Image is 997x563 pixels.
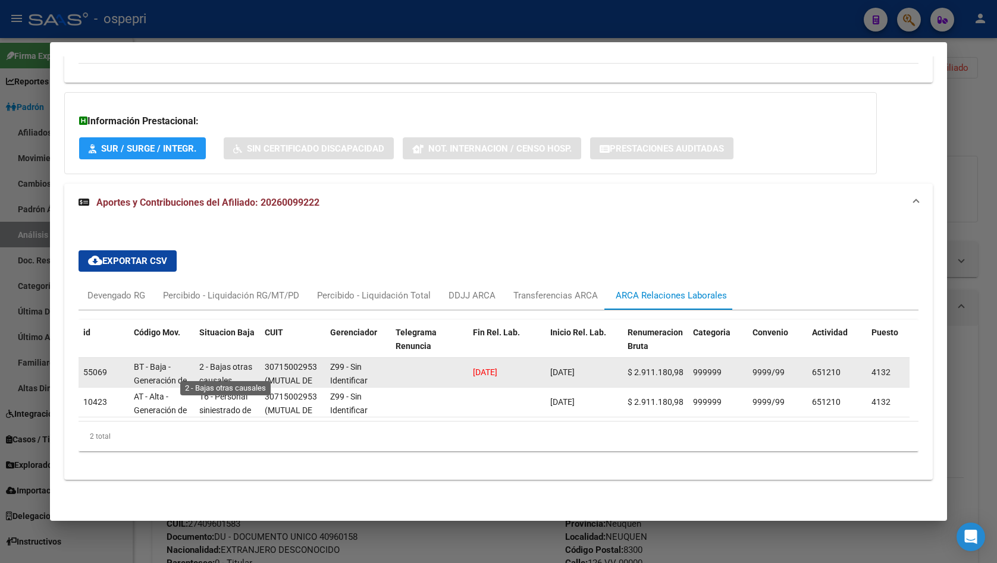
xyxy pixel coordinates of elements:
[79,250,177,272] button: Exportar CSV
[468,320,545,372] datatable-header-cell: Fin Rel. Lab.
[325,320,391,372] datatable-header-cell: Gerenciador
[396,328,437,351] span: Telegrama Renuncia
[550,328,606,337] span: Inicio Rel. Lab.
[330,392,368,415] span: Z99 - Sin Identificar
[79,422,918,451] div: 2 total
[391,320,468,372] datatable-header-cell: Telegrama Renuncia
[79,137,206,159] button: SUR / SURGE / INTEGR.
[199,328,255,337] span: Situacion Baja
[101,143,196,154] span: SUR / SURGE / INTEGR.
[812,367,841,377] span: 651210
[550,397,575,407] span: [DATE]
[163,289,299,302] div: Percibido - Liquidación RG/MT/PD
[428,143,572,154] span: Not. Internacion / Censo Hosp.
[623,320,688,372] datatable-header-cell: Renumeracion Bruta
[545,320,623,372] datatable-header-cell: Inicio Rel. Lab.
[867,320,926,372] datatable-header-cell: Puesto
[134,328,180,337] span: Código Mov.
[265,405,321,483] span: (MUTUAL DE EMPLEADOS Y OBREROS PETROLEROS PRIVADOS ART MUTUAL)
[957,523,985,551] div: Open Intercom Messenger
[79,114,862,128] h3: Información Prestacional:
[693,328,730,337] span: Categoria
[134,362,187,399] span: BT - Baja - Generación de Clave
[753,367,785,377] span: 9999/99
[224,137,394,159] button: Sin Certificado Discapacidad
[871,328,898,337] span: Puesto
[610,143,724,154] span: Prestaciones Auditadas
[265,390,317,404] div: 30715002953
[403,137,581,159] button: Not. Internacion / Censo Hosp.
[265,360,317,374] div: 30715002953
[265,328,283,337] span: CUIT
[753,328,788,337] span: Convenio
[871,397,891,407] span: 4132
[628,367,684,377] span: $ 2.911.180,98
[64,222,933,480] div: Aportes y Contribuciones del Afiliado: 20260099222
[628,328,683,351] span: Renumeracion Bruta
[449,289,496,302] div: DDJJ ARCA
[79,320,129,372] datatable-header-cell: id
[513,289,598,302] div: Transferencias ARCA
[199,392,251,429] span: 16 - Personal siniestrado de terceros
[83,328,90,337] span: id
[265,376,321,453] span: (MUTUAL DE EMPLEADOS Y OBREROS PETROLEROS PRIVADOS ART MUTUAL)
[748,320,807,372] datatable-header-cell: Convenio
[628,397,684,407] span: $ 2.911.180,98
[83,397,107,407] span: 10423
[812,397,841,407] span: 651210
[693,367,722,377] span: 999999
[616,289,727,302] div: ARCA Relaciones Laborales
[96,197,319,208] span: Aportes y Contribuciones del Afiliado: 20260099222
[550,367,575,377] span: [DATE]
[199,362,252,385] span: 2 - Bajas otras causales
[693,397,722,407] span: 999999
[88,256,167,266] span: Exportar CSV
[688,320,748,372] datatable-header-cell: Categoria
[129,320,195,372] datatable-header-cell: Código Mov.
[87,289,145,302] div: Devengado RG
[83,367,107,377] span: 55069
[64,184,933,222] mat-expansion-panel-header: Aportes y Contribuciones del Afiliado: 20260099222
[317,289,431,302] div: Percibido - Liquidación Total
[88,253,102,268] mat-icon: cloud_download
[590,137,733,159] button: Prestaciones Auditadas
[134,392,187,429] span: AT - Alta - Generación de clave
[330,328,377,337] span: Gerenciador
[871,367,891,377] span: 4132
[807,320,867,372] datatable-header-cell: Actividad
[247,143,384,154] span: Sin Certificado Discapacidad
[473,367,497,377] span: [DATE]
[195,320,260,372] datatable-header-cell: Situacion Baja
[260,320,325,372] datatable-header-cell: CUIT
[753,397,785,407] span: 9999/99
[473,328,520,337] span: Fin Rel. Lab.
[812,328,848,337] span: Actividad
[330,362,368,385] span: Z99 - Sin Identificar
